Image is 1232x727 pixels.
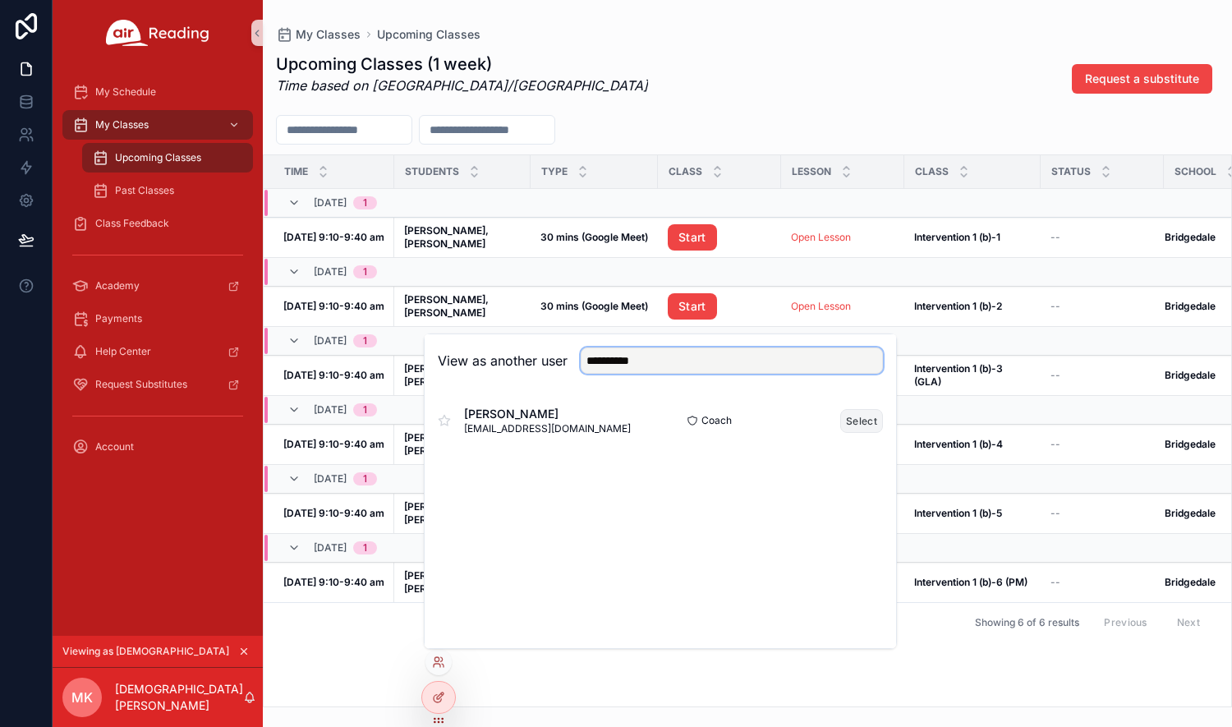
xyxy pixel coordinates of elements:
[1165,507,1216,519] strong: Bridgedale
[62,209,253,238] a: Class Feedback
[82,143,253,173] a: Upcoming Classes
[276,77,648,94] em: Time based on [GEOGRAPHIC_DATA]/[GEOGRAPHIC_DATA]
[404,224,521,251] a: [PERSON_NAME], [PERSON_NAME]
[914,438,1031,451] a: Intervention 1 (b)-4
[791,300,894,313] a: Open Lesson
[363,196,367,209] div: 1
[914,362,1005,388] strong: Intervention 1 (b)-3 (GLA)
[95,217,169,230] span: Class Feedback
[840,409,883,433] button: Select
[540,300,648,313] a: 30 mins (Google Meet)
[377,26,480,43] a: Upcoming Classes
[62,645,229,658] span: Viewing as [DEMOGRAPHIC_DATA]
[62,304,253,334] a: Payments
[115,151,201,164] span: Upcoming Classes
[540,231,648,243] strong: 30 mins (Google Meet)
[283,576,384,589] a: [DATE] 9:10-9:40 am
[404,431,491,457] strong: [PERSON_NAME], [PERSON_NAME]
[1165,231,1216,243] strong: Bridgedale
[95,378,187,391] span: Request Substitutes
[1050,438,1060,451] span: --
[363,472,367,485] div: 1
[53,66,263,483] div: scrollable content
[914,438,1003,450] strong: Intervention 1 (b)-4
[405,165,459,178] span: Students
[791,231,894,244] a: Open Lesson
[296,26,361,43] span: My Classes
[314,196,347,209] span: [DATE]
[1050,300,1154,313] a: --
[540,300,648,312] strong: 30 mins (Google Meet)
[1050,576,1154,589] a: --
[1051,165,1091,178] span: Status
[404,569,521,596] a: [PERSON_NAME], [PERSON_NAME]
[283,300,384,313] a: [DATE] 9:10-9:40 am
[914,576,1031,589] a: Intervention 1 (b)-6 (PM)
[95,312,142,325] span: Payments
[314,265,347,278] span: [DATE]
[404,224,491,250] strong: [PERSON_NAME], [PERSON_NAME]
[95,118,149,131] span: My Classes
[62,271,253,301] a: Academy
[791,231,851,243] a: Open Lesson
[669,165,702,178] span: Class
[1050,507,1060,520] span: --
[404,362,491,388] strong: [PERSON_NAME], [PERSON_NAME]
[668,293,717,320] a: Start
[276,26,361,43] a: My Classes
[283,231,384,244] a: [DATE] 9:10-9:40 am
[1165,576,1216,588] strong: Bridgedale
[283,507,384,519] strong: [DATE] 9:10-9:40 am
[115,184,174,197] span: Past Classes
[115,681,243,714] p: [DEMOGRAPHIC_DATA][PERSON_NAME]
[1050,231,1060,244] span: --
[914,231,1031,244] a: Intervention 1 (b)-1
[95,345,151,358] span: Help Center
[283,300,384,312] strong: [DATE] 9:10-9:40 am
[668,224,771,251] a: Start
[464,406,631,422] span: [PERSON_NAME]
[438,351,568,370] h2: View as another user
[1165,300,1216,312] strong: Bridgedale
[701,414,732,427] span: Coach
[71,688,93,707] span: MK
[668,224,717,251] a: Start
[363,334,367,347] div: 1
[668,293,771,320] a: Start
[915,165,949,178] span: Class
[404,500,521,527] a: [PERSON_NAME], [PERSON_NAME]
[62,77,253,107] a: My Schedule
[1050,576,1060,589] span: --
[283,231,384,243] strong: [DATE] 9:10-9:40 am
[314,541,347,554] span: [DATE]
[541,165,568,178] span: Type
[914,300,1031,313] a: Intervention 1 (b)-2
[95,440,134,453] span: Account
[95,279,140,292] span: Academy
[1175,165,1216,178] span: School
[1085,71,1199,87] span: Request a substitute
[62,432,253,462] a: Account
[95,85,156,99] span: My Schedule
[62,337,253,366] a: Help Center
[1050,231,1154,244] a: --
[464,422,631,435] span: [EMAIL_ADDRESS][DOMAIN_NAME]
[284,165,308,178] span: Time
[914,231,1000,243] strong: Intervention 1 (b)-1
[62,370,253,399] a: Request Substitutes
[1050,369,1154,382] a: --
[914,362,1031,389] a: Intervention 1 (b)-3 (GLA)
[1050,369,1060,382] span: --
[791,300,851,312] a: Open Lesson
[283,576,384,588] strong: [DATE] 9:10-9:40 am
[283,507,384,520] a: [DATE] 9:10-9:40 am
[1050,507,1154,520] a: --
[792,165,831,178] span: Lesson
[363,403,367,416] div: 1
[314,403,347,416] span: [DATE]
[1072,64,1212,94] button: Request a substitute
[283,438,384,450] strong: [DATE] 9:10-9:40 am
[314,472,347,485] span: [DATE]
[62,110,253,140] a: My Classes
